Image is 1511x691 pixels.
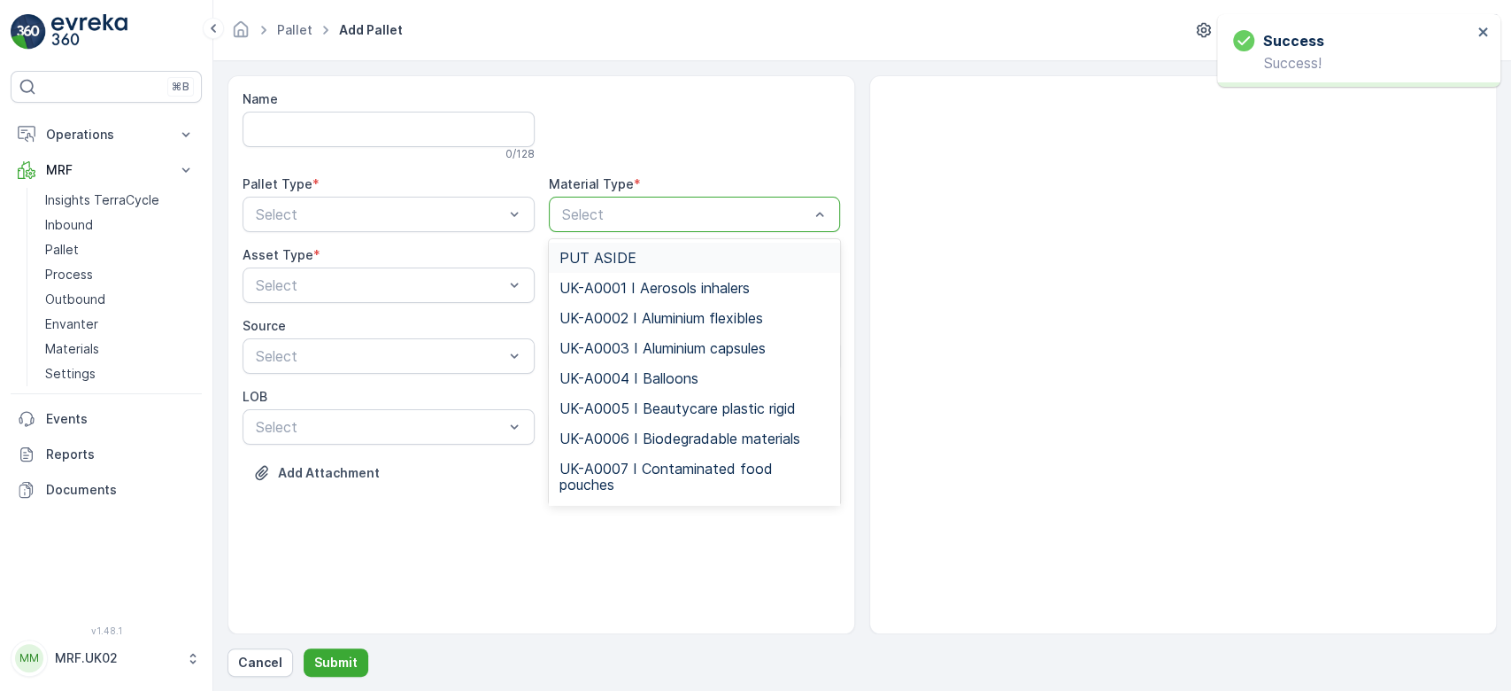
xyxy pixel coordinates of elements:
a: Materials [38,337,202,361]
p: Envanter [45,315,98,333]
span: UK-A0005 I Beautycare plastic rigid [559,400,796,416]
span: Material : [15,437,75,452]
span: Add Pallet [335,21,406,39]
span: Pallet [94,408,129,423]
a: Documents [11,472,202,508]
span: Parcel_UK02 #1530 [58,291,173,306]
img: logo_light-DOdMpM7g.png [51,14,127,50]
button: Cancel [227,648,293,677]
label: Pallet Type [243,176,312,191]
p: Process [45,266,93,283]
label: Asset Type [243,247,313,262]
a: Settings [38,361,202,386]
h3: Success [1263,30,1324,51]
button: Operations [11,117,202,152]
span: Tare Weight : [15,378,99,393]
button: Upload File [243,459,390,487]
span: Net Weight : [15,349,93,364]
p: Operations [46,126,166,144]
span: 30 [99,378,115,393]
label: LOB [243,389,267,404]
p: Submit [314,654,358,672]
p: Select [256,275,504,296]
span: UK-A0007 I Contaminated food pouches [559,461,830,493]
a: Homepage [231,27,251,42]
p: Reports [46,446,195,463]
span: UK-A0001 I Aerosols inhalers [559,280,750,296]
a: Envanter [38,312,202,337]
a: Process [38,262,202,287]
p: Materials [45,340,99,358]
a: Inbound [38,213,202,237]
a: Insights TerraCycle [38,188,202,213]
span: PUT ASIDE [559,250,636,266]
label: Source [243,318,286,333]
p: ⌘B [172,80,189,94]
span: Name : [15,291,58,306]
p: Documents [46,481,195,499]
p: Settings [45,365,96,383]
p: Pallet [45,241,79,259]
p: Select [256,204,504,225]
span: Total Weight : [15,320,104,335]
span: UK-A0002 I Aluminium flexibles [559,310,763,326]
p: Cancel [238,654,282,672]
p: Events [46,410,195,428]
p: Add Attachment [278,464,380,482]
p: Select [256,345,504,367]
label: Material Type [549,176,634,191]
p: Inbound [45,216,93,234]
span: - [93,349,99,364]
span: v 1.48.1 [11,625,202,636]
button: close [1477,25,1490,42]
p: Success! [1233,55,1472,71]
span: UK-A0006 I Biodegradable materials [559,431,800,446]
img: logo [11,14,46,50]
button: MMMRF.UK02 [11,640,202,677]
a: Outbound [38,287,202,312]
p: MRF [46,161,166,179]
a: Events [11,401,202,437]
span: UK-PI0022 I PPE [75,437,174,452]
a: Reports [11,437,202,472]
button: MRF [11,152,202,188]
button: Submit [304,648,368,677]
p: Select [256,416,504,438]
p: MRF.UK02 [55,649,177,667]
p: 0 / 128 [505,147,535,161]
span: UK-A0004 I Balloons [559,370,698,386]
a: Pallet [38,237,202,262]
p: Insights TerraCycle [45,191,159,209]
div: MM [15,644,43,672]
p: Select [562,204,810,225]
span: 30 [104,320,119,335]
span: UK-A0003 I Aluminium capsules [559,340,766,356]
p: Parcel_UK02 #1530 [686,15,822,36]
label: Name [243,91,278,106]
span: Asset Type : [15,408,94,423]
p: Outbound [45,291,105,308]
a: Pallet [277,22,312,37]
